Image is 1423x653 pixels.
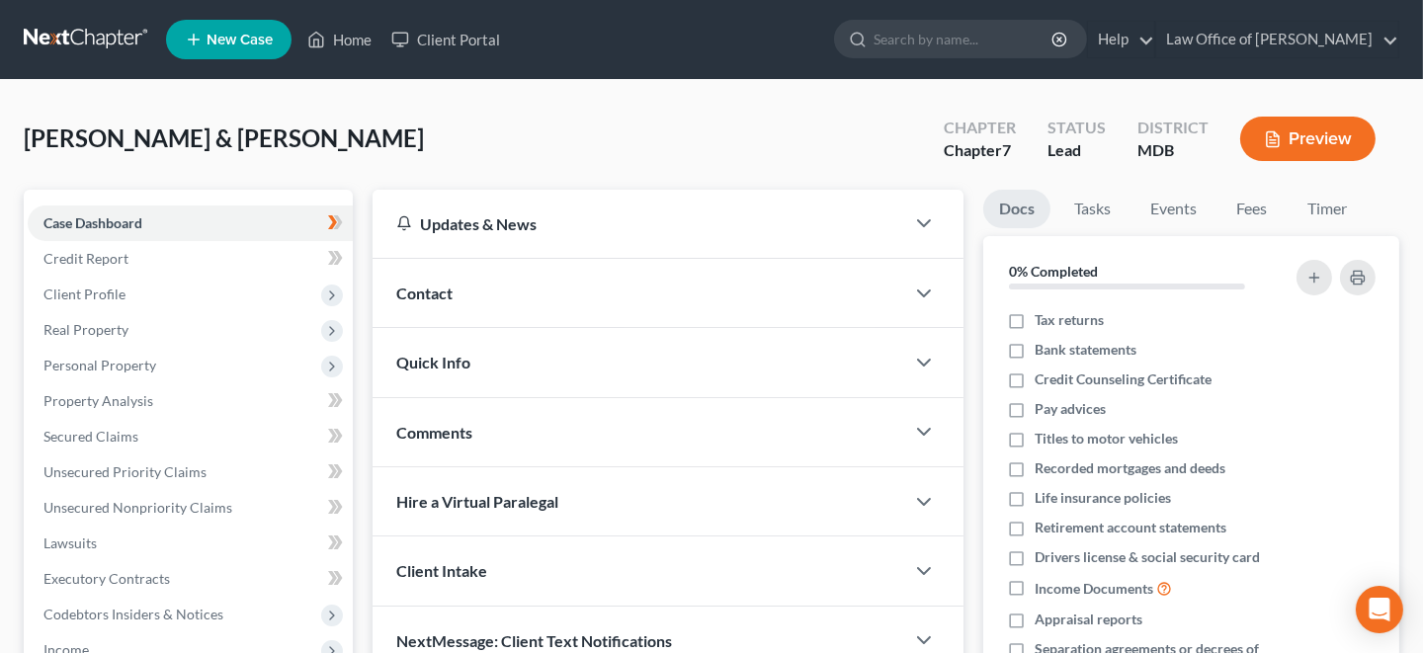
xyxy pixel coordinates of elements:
[1035,610,1142,629] span: Appraisal reports
[396,492,558,511] span: Hire a Virtual Paralegal
[1002,140,1011,159] span: 7
[1035,488,1171,508] span: Life insurance policies
[944,117,1016,139] div: Chapter
[43,286,126,302] span: Client Profile
[1035,399,1106,419] span: Pay advices
[983,190,1050,228] a: Docs
[1035,369,1212,389] span: Credit Counseling Certificate
[1047,117,1106,139] div: Status
[43,606,223,622] span: Codebtors Insiders & Notices
[43,250,128,267] span: Credit Report
[1035,547,1260,567] span: Drivers license & social security card
[1058,190,1127,228] a: Tasks
[396,561,487,580] span: Client Intake
[1134,190,1213,228] a: Events
[1035,429,1178,449] span: Titles to motor vehicles
[43,428,138,445] span: Secured Claims
[944,139,1016,162] div: Chapter
[396,353,470,371] span: Quick Info
[396,284,453,302] span: Contact
[28,454,353,490] a: Unsecured Priority Claims
[28,205,353,241] a: Case Dashboard
[28,419,353,454] a: Secured Claims
[1156,22,1398,57] a: Law Office of [PERSON_NAME]
[28,561,353,597] a: Executory Contracts
[43,321,128,338] span: Real Property
[874,21,1054,57] input: Search by name...
[28,526,353,561] a: Lawsuits
[1035,518,1226,537] span: Retirement account statements
[396,631,672,650] span: NextMessage: Client Text Notifications
[207,33,273,47] span: New Case
[1047,139,1106,162] div: Lead
[1035,340,1136,360] span: Bank statements
[1137,139,1209,162] div: MDB
[24,123,424,152] span: [PERSON_NAME] & [PERSON_NAME]
[43,357,156,373] span: Personal Property
[1035,310,1104,330] span: Tax returns
[43,463,207,480] span: Unsecured Priority Claims
[1137,117,1209,139] div: District
[43,534,97,551] span: Lawsuits
[1292,190,1363,228] a: Timer
[28,241,353,277] a: Credit Report
[381,22,510,57] a: Client Portal
[43,392,153,409] span: Property Analysis
[43,570,170,587] span: Executory Contracts
[43,499,232,516] span: Unsecured Nonpriority Claims
[1088,22,1154,57] a: Help
[43,214,142,231] span: Case Dashboard
[396,423,472,442] span: Comments
[1035,458,1225,478] span: Recorded mortgages and deeds
[28,383,353,419] a: Property Analysis
[28,490,353,526] a: Unsecured Nonpriority Claims
[1240,117,1376,161] button: Preview
[396,213,880,234] div: Updates & News
[1009,263,1098,280] strong: 0% Completed
[1035,579,1153,599] span: Income Documents
[297,22,381,57] a: Home
[1220,190,1284,228] a: Fees
[1356,586,1403,633] div: Open Intercom Messenger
